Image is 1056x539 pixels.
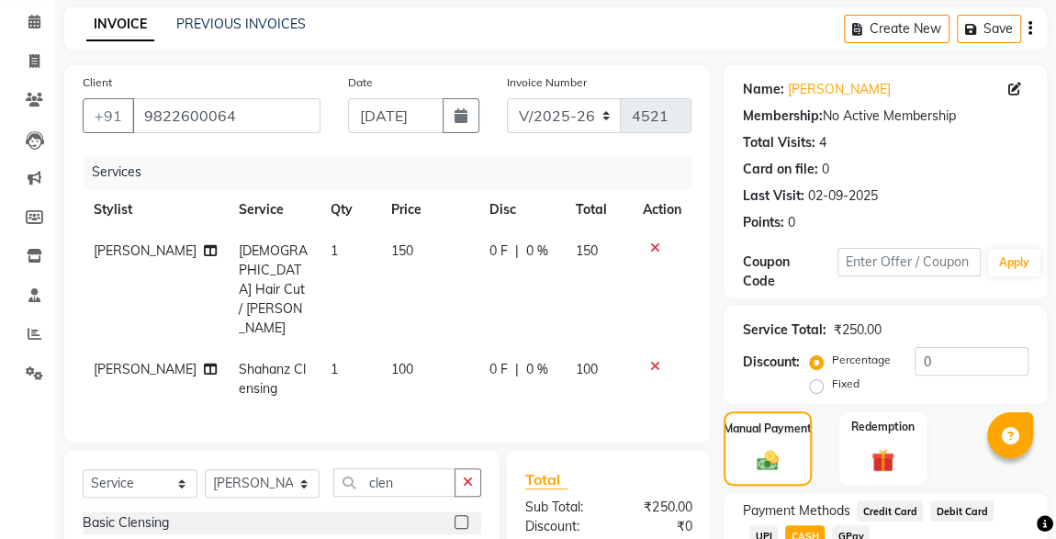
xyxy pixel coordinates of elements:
[742,186,803,206] div: Last Visit:
[609,498,706,517] div: ₹250.00
[742,107,1028,126] div: No Active Membership
[576,361,598,377] span: 100
[565,189,632,230] th: Total
[833,320,881,340] div: ₹250.00
[844,15,949,43] button: Create New
[864,446,903,476] img: _gift.svg
[818,133,826,152] div: 4
[750,448,786,473] img: _cash.svg
[742,253,837,291] div: Coupon Code
[631,189,691,230] th: Action
[988,249,1040,276] button: Apply
[348,74,373,91] label: Date
[837,248,981,276] input: Enter Offer / Coupon Code
[525,470,567,489] span: Total
[94,361,197,377] span: [PERSON_NAME]
[132,98,320,133] input: Search by Name/Mobile/Email/Code
[83,74,112,91] label: Client
[515,241,519,261] span: |
[831,352,890,368] label: Percentage
[239,361,306,397] span: Shahanz Clensing
[742,133,814,152] div: Total Visits:
[742,320,826,340] div: Service Total:
[576,242,598,259] span: 150
[821,160,828,179] div: 0
[857,500,923,522] span: Credit Card
[851,419,915,435] label: Redemption
[742,80,783,99] div: Name:
[831,376,859,392] label: Fixed
[787,213,794,232] div: 0
[742,107,822,126] div: Membership:
[86,8,154,41] a: INVOICE
[176,16,306,32] a: PREVIOUS INVOICES
[957,15,1021,43] button: Save
[515,360,519,379] span: |
[83,513,169,533] div: Basic Clensing
[930,500,994,522] span: Debit Card
[507,74,587,91] label: Invoice Number
[489,241,508,261] span: 0 F
[724,421,812,437] label: Manual Payment
[526,241,548,261] span: 0 %
[331,242,338,259] span: 1
[609,517,706,536] div: ₹0
[228,189,320,230] th: Service
[83,98,134,133] button: +91
[511,517,609,536] div: Discount:
[84,155,705,189] div: Services
[391,361,413,377] span: 100
[391,242,413,259] span: 150
[511,498,609,517] div: Sub Total:
[380,189,478,230] th: Price
[742,160,817,179] div: Card on file:
[489,360,508,379] span: 0 F
[526,360,548,379] span: 0 %
[239,242,308,336] span: [DEMOGRAPHIC_DATA] Hair Cut / [PERSON_NAME]
[478,189,565,230] th: Disc
[331,361,338,377] span: 1
[807,186,877,206] div: 02-09-2025
[742,501,849,521] span: Payment Methods
[320,189,380,230] th: Qty
[94,242,197,259] span: [PERSON_NAME]
[787,80,890,99] a: [PERSON_NAME]
[742,353,799,372] div: Discount:
[333,468,455,497] input: Search or Scan
[742,213,783,232] div: Points:
[83,189,228,230] th: Stylist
